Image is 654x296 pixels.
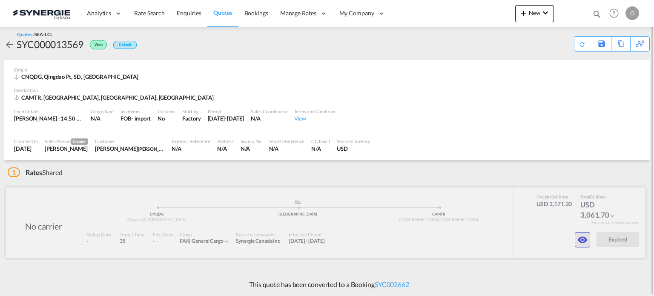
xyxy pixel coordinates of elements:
[113,41,137,49] div: Default
[592,9,602,22] div: icon-magnify
[269,145,304,152] div: N/A
[311,138,330,144] div: CC Email
[26,168,43,176] span: Rates
[519,8,529,18] md-icon: icon-plus 400-fg
[251,115,287,122] div: N/A
[17,37,83,51] div: SYC000013569
[14,115,84,122] div: [PERSON_NAME] : 14.50 MT | Volumetric Wt : 23.60 CBM | Chargeable Wt : 23.60 W/M
[579,41,585,48] md-icon: icon-refresh
[339,9,374,17] span: My Company
[540,8,551,18] md-icon: icon-chevron-down
[625,6,639,20] div: O
[519,9,551,16] span: New
[337,145,370,152] div: USD
[213,9,232,16] span: Quotes
[8,167,20,177] span: 1
[14,145,38,152] div: 28 Jul 2025
[217,145,233,152] div: N/A
[4,37,17,51] div: icon-arrow-left
[337,138,370,144] div: Search Currency
[269,138,304,144] div: Search Reference
[138,145,216,152] span: [PERSON_NAME] ET [PERSON_NAME]
[95,42,105,50] span: Won
[607,6,625,21] div: Help
[83,37,109,51] div: Won
[91,108,114,115] div: Cargo Type
[13,4,70,23] img: 1f56c880d42311ef80fc7dca854c8e59.png
[87,9,111,17] span: Analytics
[95,145,165,152] div: JENNIE MAGNI-WANG
[251,108,287,115] div: Sales Coordinator
[131,115,151,122] div: - import
[241,138,262,144] div: Inquiry No.
[14,138,38,144] div: Created On
[120,108,151,115] div: Incoterms
[17,31,53,37] div: Quotes /SEA-LCL
[45,145,88,152] div: Adriana Groposila
[217,138,233,144] div: Address
[294,108,336,115] div: Terms and Condition
[14,87,640,93] div: Destination
[95,138,165,144] div: Customer
[134,9,165,17] span: Rate Search
[4,40,14,50] md-icon: icon-arrow-left
[280,9,316,17] span: Manage Rates
[34,32,52,37] span: SEA-LCL
[208,108,244,115] div: Period
[8,168,63,177] div: Shared
[91,115,114,122] div: N/A
[158,115,175,122] div: No
[14,94,216,101] div: CAMTR, Montreal, QC, Americas
[607,6,621,20] span: Help
[45,138,88,145] div: Sales Person
[244,9,268,17] span: Bookings
[158,108,175,115] div: Customs
[579,37,588,48] div: Quote PDF is not available at this time
[21,73,138,80] span: CNQDG, Qingdao Pt, SD, [GEOGRAPHIC_DATA]
[14,73,141,80] div: CNQDG, Qingdao Pt, SD, Asia Pacific
[294,115,336,122] div: View
[182,115,201,122] div: Factory Stuffing
[515,5,554,22] button: icon-plus 400-fgNewicon-chevron-down
[208,115,244,122] div: 31 Jul 2025
[577,235,588,245] md-icon: icon-eye
[120,115,131,122] div: FOB
[241,145,262,152] div: N/A
[172,138,210,144] div: External Reference
[71,138,88,145] span: Creator
[592,37,611,51] div: Save As Template
[311,145,330,152] div: N/A
[14,108,84,115] div: Load Details
[245,280,409,289] p: This quote has been converted to a Booking
[177,9,201,17] span: Enquiries
[14,66,640,73] div: Origin
[172,145,210,152] div: N/A
[575,232,590,247] button: icon-eye
[182,108,201,115] div: Stuffing
[375,280,409,288] a: SYC002662
[592,9,602,19] md-icon: icon-magnify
